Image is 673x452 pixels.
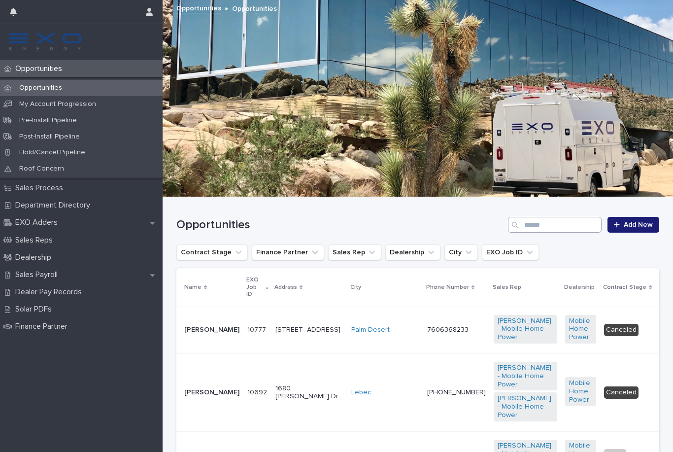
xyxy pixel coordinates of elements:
p: Finance Partner [11,322,75,331]
div: Canceled [604,324,639,336]
p: Hold/Cancel Pipeline [11,148,93,157]
p: [PERSON_NAME] [184,388,239,397]
p: EXO Adders [11,218,66,227]
p: Opportunities [232,2,277,13]
a: 7606368233 [427,326,469,333]
a: Palm Desert [351,326,390,334]
a: Opportunities [176,2,221,13]
p: Pre-Install Pipeline [11,116,85,125]
p: Address [274,282,297,293]
p: Opportunities [11,84,70,92]
p: Sales Reps [11,236,61,245]
p: [STREET_ADDRESS] [275,326,343,334]
a: [PERSON_NAME] - Mobile Home Power [498,317,553,342]
p: Opportunities [11,64,70,73]
p: My Account Progression [11,100,104,108]
p: Solar PDFs [11,305,60,314]
p: Sales Process [11,183,71,193]
p: Contract Stage [603,282,646,293]
p: Sales Payroll [11,270,66,279]
p: Department Directory [11,201,98,210]
p: Phone Number [426,282,469,293]
p: Sales Rep [493,282,521,293]
p: Dealership [11,253,59,262]
button: Contract Stage [176,244,248,260]
a: Add New [607,217,659,233]
p: 10692 [247,386,269,397]
button: Dealership [385,244,440,260]
a: [PERSON_NAME] - Mobile Home Power [498,364,553,388]
a: [PERSON_NAME] - Mobile Home Power [498,394,553,419]
button: City [444,244,478,260]
p: EXO Job ID [246,275,263,300]
p: City [350,282,361,293]
p: Name [184,282,202,293]
img: FKS5r6ZBThi8E5hshIGi [8,32,83,52]
div: Canceled [604,386,639,399]
button: Finance Partner [252,244,324,260]
p: Post-Install Pipeline [11,133,88,141]
h1: Opportunities [176,218,504,232]
span: Add New [624,221,653,228]
button: EXO Job ID [482,244,539,260]
a: Lebec [351,388,371,397]
a: Mobile Home Power [569,317,592,342]
input: Search [508,217,602,233]
a: Mobile Home Power [569,379,592,404]
a: [PHONE_NUMBER] [427,389,486,396]
p: [PERSON_NAME] [184,326,239,334]
p: 1680 [PERSON_NAME] Dr [275,384,343,401]
p: Roof Concern [11,165,72,173]
p: 10777 [247,324,268,334]
p: Dealer Pay Records [11,287,90,297]
button: Sales Rep [328,244,381,260]
p: Dealership [564,282,595,293]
